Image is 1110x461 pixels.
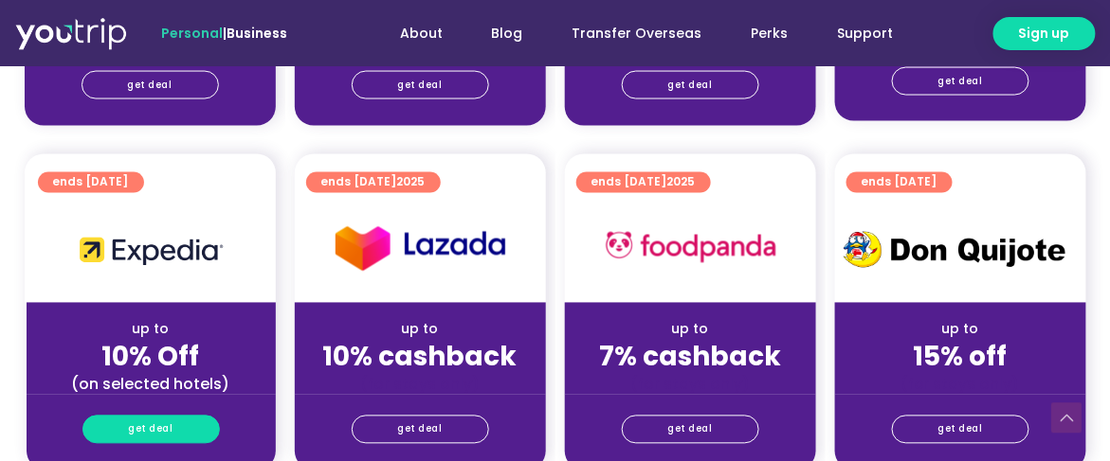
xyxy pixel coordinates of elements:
strong: 15% off [914,339,1008,376]
a: get deal [622,71,759,99]
span: get deal [938,417,983,443]
span: Sign up [1019,24,1070,44]
a: get deal [892,416,1029,444]
span: get deal [398,417,443,443]
span: get deal [668,417,713,443]
div: up to [42,320,261,340]
span: 2025 [667,174,696,190]
a: get deal [892,67,1029,96]
a: Support [813,16,919,51]
a: get deal [352,416,489,444]
strong: 7% cashback [599,339,781,376]
span: ends [DATE] [591,172,696,193]
span: get deal [668,72,713,98]
span: get deal [129,417,173,443]
div: (for stays only) [580,375,801,395]
div: up to [850,320,1071,340]
span: Personal [161,24,223,43]
a: ends [DATE]2025 [576,172,711,193]
a: Sign up [993,17,1096,50]
a: About [375,16,467,51]
div: up to [310,320,531,340]
a: get deal [82,71,219,99]
div: (for stays only) [310,375,531,395]
a: get deal [82,416,220,444]
span: | [161,24,287,43]
a: ends [DATE] [38,172,144,193]
a: Transfer Overseas [548,16,727,51]
span: ends [DATE] [321,172,426,193]
span: get deal [398,72,443,98]
a: Business [227,24,287,43]
span: get deal [938,68,983,95]
a: get deal [622,416,759,444]
div: up to [580,320,801,340]
div: (for stays only) [850,375,1071,395]
a: ends [DATE]2025 [306,172,441,193]
div: (on selected hotels) [42,375,261,395]
a: Blog [467,16,548,51]
a: get deal [352,71,489,99]
span: ends [DATE] [862,172,937,193]
span: 2025 [397,174,426,190]
a: Perks [727,16,813,51]
strong: 10% Off [102,339,200,376]
strong: 10% cashback [323,339,518,376]
a: ends [DATE] [846,172,953,193]
nav: Menu [338,16,919,51]
span: get deal [128,72,173,98]
span: ends [DATE] [53,172,129,193]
